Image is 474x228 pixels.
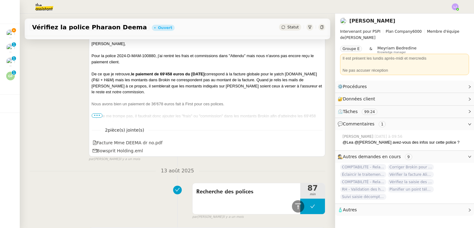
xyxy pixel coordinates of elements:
span: min [300,192,325,197]
nz-badge-sup: 1 [12,56,16,61]
img: svg [452,3,459,10]
span: par [192,214,197,220]
span: Meyriam Bedredine [377,46,417,50]
span: Données client [343,96,375,101]
p: 1 [13,56,15,62]
small: [PERSON_NAME] [192,214,244,220]
strong: le paiement de 69'458 euros du [DATE] [131,72,205,76]
span: Éclaircir le traitement des bordereaux GoldenCare [340,171,386,178]
nz-badge-sup: 1 [12,42,16,47]
div: Facture Mme DEEMA dr no.pdf [93,139,163,146]
img: users%2F0zQGGmvZECeMseaPawnreYAQQyS2%2Favatar%2Feddadf8a-b06f-4db9-91c4-adeed775bb0f [340,18,347,24]
span: RH - Validation des heures employés PSPI - août 2025 [340,186,386,192]
span: Intervenant pour PSPI [340,29,380,34]
div: Pour la police 2024-D-MAM-100880, j'ai rentré les frais et commissions dans "Attendu" mais nous n... [92,53,322,65]
span: 🧴 [338,207,357,212]
img: users%2FWH1OB8fxGAgLOjAz1TtlPPgOcGL2%2Favatar%2F32e28291-4026-4208-b892-04f74488d877 [6,44,15,52]
app-user-label: Knowledge manager [377,46,417,54]
div: De ce que je retrouve, correspond à la facture globale pour le yatch [DOMAIN_NAME] (P&I + H&M) ma... [92,71,322,95]
nz-tag: Groupe E [340,46,362,52]
span: COMPTABILITE - Relances factures impayées - septembre 2025 [340,164,386,170]
span: ⚙️ [338,83,370,90]
nz-tag: 9 [405,154,412,160]
span: Planifier un point téléphonique sur les paiements [388,186,434,192]
span: 13 août 2025 [156,167,199,175]
small: [PERSON_NAME] [89,157,140,162]
span: ••• [92,113,103,118]
span: il y a un mois [223,214,244,220]
div: Nous avons bien un paiement de 36'678 euros fait à First pour ces polices. [92,101,322,107]
span: [PERSON_NAME] [343,134,375,139]
span: Autres demandes en cours [343,154,401,159]
img: users%2Fa6PbEmLwvGXylUqKytRPpDpAx153%2Favatar%2Ffanny.png [6,57,15,66]
img: svg [6,72,15,80]
nz-badge-sup: 1 [12,70,16,75]
div: [PERSON_NAME], [92,41,322,47]
div: ⏲️Tâches 99:24 [335,106,474,118]
div: Il est présent les lundis après-midi et mercredis [343,55,467,61]
span: 🔐 [338,95,378,103]
span: Tâches [343,109,358,114]
span: COMPTABILITÉ - Relance des primes GoldenCare impayées- septembre 2025 [340,179,386,185]
span: 6000 [412,29,422,34]
span: 💬 [338,121,388,126]
span: Autres [343,207,357,212]
span: Vérifiez la police Pharaon Deema [32,24,147,30]
img: users%2Fa6PbEmLwvGXylUqKytRPpDpAx153%2Favatar%2Ffanny.png [6,29,15,38]
span: Vérifiez la saisie des bordereaux Goldencare [388,179,434,185]
div: 🧴Autres [335,204,474,216]
span: & [369,46,372,54]
span: 🕵️ [338,154,415,159]
p: 1 [13,70,15,76]
span: par [89,157,94,162]
div: Ouvert [158,26,172,30]
div: 💬Commentaires 1 [335,118,474,130]
span: 2 [101,127,148,134]
span: il y a un mois [119,157,140,162]
a: [PERSON_NAME] [349,18,395,24]
span: 87 [300,184,325,192]
div: 🔐Données client [335,93,474,105]
div: 🕵️Autres demandes en cours 9 [335,151,474,163]
nz-tag: 99:24 [362,109,377,115]
span: pièce(s) jointe(s) [108,128,144,133]
nz-tag: 1 [379,121,386,127]
div: Si je ne me trompe pas, il faudrait donc ajouter les "frais" ou "commission" dans les montants Br... [92,113,322,125]
span: Vérifier la facture Alissa Dr [388,171,434,178]
span: Suivi saisie décomptes non-confiés Ecohub - septembre 2025 [340,194,386,200]
span: Corriger Brokin pour clôture comptable [388,164,434,170]
div: Ne pas accuser réception [343,67,467,74]
p: 1 [13,42,15,48]
span: ⏲️ [338,109,383,114]
span: Statut [287,25,299,29]
div: ⚙️Procédures [335,81,474,93]
div: @Lea @[PERSON_NAME] avez-vous des infos sur cette police ? [343,139,469,146]
span: Commentaires [343,121,374,126]
div: Bowsprit Holding.eml [93,147,143,154]
span: Procédures [343,84,367,89]
span: Knowledge manager [377,51,406,54]
span: Recherche des polices [196,187,297,196]
span: [DATE] à 09:56 [375,134,404,139]
span: [PERSON_NAME] [340,28,469,41]
span: Plan Company [386,29,412,34]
